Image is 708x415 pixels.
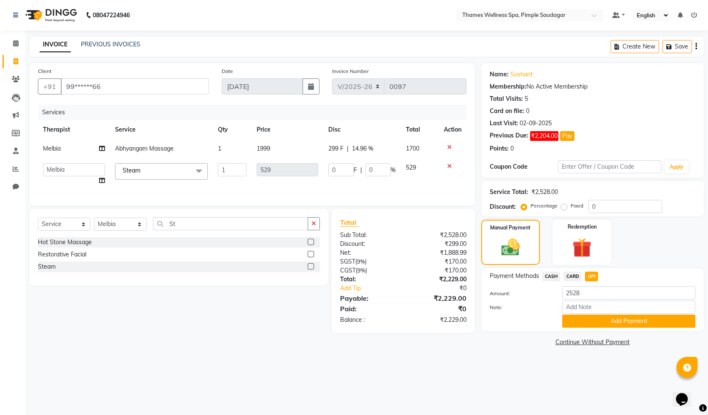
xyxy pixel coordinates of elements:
div: ₹2,229.00 [403,315,473,324]
span: 9% [357,267,365,274]
div: Net: [334,248,403,257]
div: ₹2,528.00 [531,188,558,197]
th: Disc [323,120,401,139]
a: PREVIOUS INVOICES [81,40,140,48]
div: ₹2,528.00 [403,231,473,240]
div: ₹0 [415,284,472,293]
div: 02-09-2025 [520,119,552,128]
a: x [140,167,144,174]
input: Add Note [562,301,695,314]
span: Abhyangam Massage [115,145,174,152]
div: Total: [334,275,403,284]
a: Add Tip [334,284,415,293]
label: Invoice Number [332,67,369,75]
label: Note: [483,304,556,311]
div: ₹170.00 [403,266,473,275]
img: _cash.svg [496,237,526,258]
span: Melbia [43,145,61,152]
div: Membership: [490,82,526,91]
label: Manual Payment [490,224,531,232]
a: Sushant [510,70,533,79]
span: CGST [340,267,356,274]
a: Continue Without Payment [483,338,702,347]
img: _gift.svg [566,236,598,260]
span: SGST [340,258,355,265]
label: Amount: [483,290,556,297]
div: Discount: [334,240,403,248]
span: | [347,144,349,153]
div: Balance : [334,315,403,324]
div: ₹1,888.99 [403,248,473,257]
div: Service Total: [490,188,528,197]
span: F [354,166,357,175]
div: ₹170.00 [403,257,473,266]
a: INVOICE [40,37,71,52]
th: Therapist [38,120,110,139]
label: Redemption [568,223,597,231]
span: UPI [585,272,598,281]
img: logo [21,3,79,27]
div: Hot Stone Massage [38,238,92,247]
span: | [360,166,362,175]
div: ( ) [334,266,403,275]
div: No Active Membership [490,82,695,91]
span: ₹2,204.00 [530,131,558,141]
input: Search by Name/Mobile/Email/Code [61,78,209,94]
label: Client [38,67,51,75]
input: Search or Scan [153,217,308,230]
button: +91 [38,78,62,94]
span: Total [340,218,359,227]
button: Save [662,40,692,53]
div: ₹2,229.00 [403,275,473,284]
div: Steam [38,262,56,271]
th: Total [401,120,438,139]
div: ( ) [334,257,403,266]
div: Total Visits: [490,94,523,103]
div: 5 [525,94,528,103]
div: Discount: [490,202,516,211]
label: Fixed [571,202,583,210]
input: Enter Offer / Coupon Code [558,160,661,173]
div: Coupon Code [490,162,558,171]
span: Payment Methods [490,272,539,280]
span: CASH [542,272,560,281]
iframe: chat widget [673,381,700,407]
button: Add Payment [562,315,695,328]
th: Action [439,120,467,139]
th: Price [252,120,323,139]
span: 14.96 % [352,144,373,153]
div: Restorative Facial [38,250,86,259]
div: 0 [510,144,514,153]
div: Card on file: [490,107,524,116]
th: Qty [213,120,252,139]
div: Payable: [334,293,403,303]
input: Amount [562,286,695,299]
span: 299 F [328,144,343,153]
button: Create New [611,40,659,53]
div: ₹2,229.00 [403,293,473,303]
span: 1700 [406,145,419,152]
div: Points: [490,144,509,153]
label: Percentage [531,202,558,210]
div: Last Visit: [490,119,518,128]
th: Service [110,120,213,139]
div: Name: [490,70,509,79]
div: Sub Total: [334,231,403,240]
button: Apply [665,161,689,173]
div: Paid: [334,304,403,314]
span: 9% [357,258,365,265]
button: Pay [560,131,574,141]
span: % [391,166,396,175]
span: Steam [123,167,140,174]
div: Previous Due: [490,131,528,141]
label: Date [222,67,233,75]
span: 529 [406,164,416,171]
span: CARD [563,272,582,281]
div: Services [39,105,473,120]
div: ₹0 [403,304,473,314]
span: 1 [218,145,221,152]
div: ₹299.00 [403,240,473,248]
div: 0 [526,107,529,116]
span: 1999 [257,145,270,152]
b: 08047224946 [93,3,130,27]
